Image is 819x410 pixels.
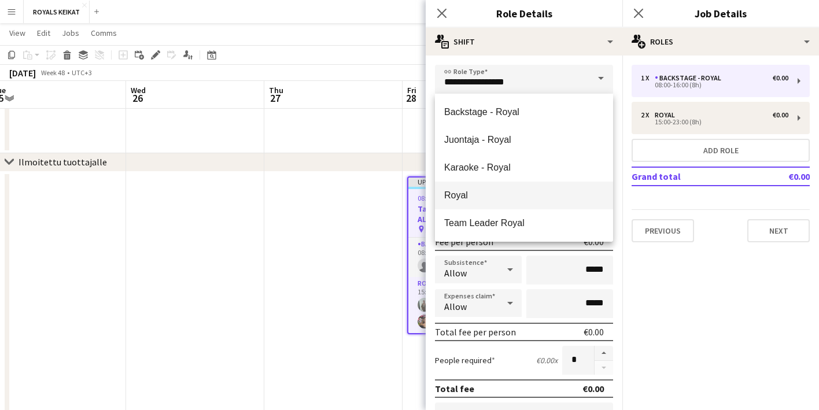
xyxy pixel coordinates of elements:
span: Allow [444,301,467,312]
span: Comms [91,28,117,38]
a: Jobs [57,25,84,40]
h3: Role Details [426,6,622,21]
a: View [5,25,30,40]
span: 27 [267,91,283,105]
div: 2 x [641,111,655,119]
a: Edit [32,25,55,40]
span: Allow [444,267,467,279]
span: Backstage - Royal [444,106,604,117]
h3: Job Details [622,6,819,21]
label: People required [435,355,495,365]
a: Comms [86,25,121,40]
div: Backstage - Royal [655,74,726,82]
span: Juontaja - Royal [444,134,604,145]
button: ROYALS KEIKAT [24,1,90,23]
div: Fee per person [435,236,493,248]
span: Week 48 [38,68,67,77]
div: €0.00 [584,236,604,248]
div: Shift [426,28,622,56]
div: UTC+3 [72,68,92,77]
div: 15:00-23:00 (8h) [641,119,788,125]
div: €0.00 [773,74,788,82]
div: [DATE] [9,67,36,79]
span: Edit [37,28,50,38]
app-card-role: Royal2/215:00-23:00 (8h)[PERSON_NAME][PERSON_NAME] [408,277,536,333]
div: Total fee per person [435,326,516,338]
span: Jobs [62,28,79,38]
app-card-role: Backstage - Royal0/108:00-16:00 (8h) [408,238,536,277]
div: €0.00 [582,383,604,394]
span: [PERSON_NAME] toimisto [425,224,500,233]
td: Grand total [632,167,755,186]
div: Updated [408,178,536,187]
button: Add role [632,139,810,162]
div: Roles [622,28,819,56]
span: 28 [405,91,416,105]
span: Royal [444,190,604,201]
span: 08:00-23:00 (15h) [418,194,468,202]
div: €0.00 x [536,355,558,365]
button: Next [747,219,810,242]
td: €0.00 [755,167,810,186]
span: Karaoke - Royal [444,162,604,173]
span: Fri [407,85,416,95]
span: Team Leader Royal [444,217,604,228]
span: Thu [269,85,283,95]
span: 26 [129,91,146,105]
h3: Taalerin pikkujoulut ALUSTAVA TYÖAIKA [408,204,536,224]
button: Increase [595,346,613,361]
div: 08:00-16:00 (8h) [641,82,788,88]
div: Royal [655,111,680,119]
span: Wed [131,85,146,95]
div: 1 x [641,74,655,82]
div: €0.00 [773,111,788,119]
button: Previous [632,219,694,242]
app-job-card: Updated08:00-23:00 (15h)2/3Taalerin pikkujoulut ALUSTAVA TYÖAIKA [PERSON_NAME] toimisto2 RolesBac... [407,176,537,334]
span: View [9,28,25,38]
div: €0.00 [584,326,604,338]
div: Ilmoitettu tuottajalle [19,156,107,168]
div: Total fee [435,383,474,394]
